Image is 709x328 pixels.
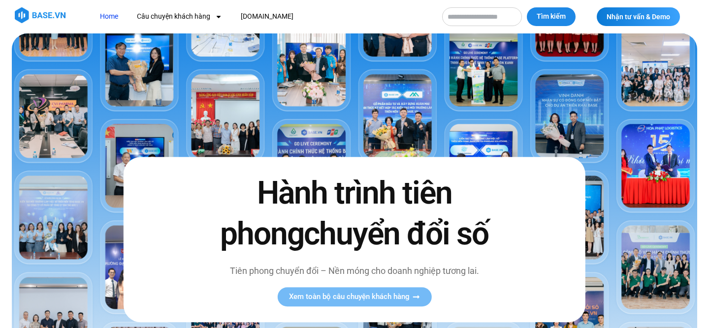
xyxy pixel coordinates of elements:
a: Câu chuyện khách hàng [129,7,229,26]
span: Nhận tư vấn & Demo [607,13,670,20]
a: [DOMAIN_NAME] [233,7,301,26]
a: Xem toàn bộ câu chuyện khách hàng [277,287,431,306]
span: chuyển đổi số [304,215,488,252]
span: Xem toàn bộ câu chuyện khách hàng [289,293,410,300]
a: Nhận tư vấn & Demo [597,7,680,26]
p: Tiên phong chuyển đổi – Nền móng cho doanh nghiệp tương lai. [199,264,510,277]
button: Tìm kiếm [527,7,576,26]
h2: Hành trình tiên phong [199,173,510,254]
span: Tìm kiếm [537,12,566,22]
nav: Menu [93,7,432,26]
a: Home [93,7,126,26]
